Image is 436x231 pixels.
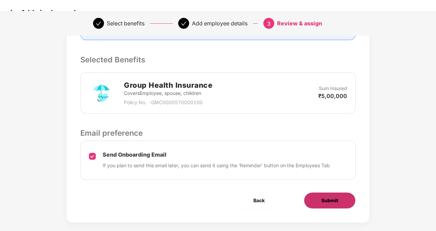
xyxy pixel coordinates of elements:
p: Email preference [80,127,356,139]
button: Back [236,192,282,209]
p: Covers Employee, spouse, children [124,89,213,97]
button: Submit [304,192,356,209]
span: Submit [321,197,338,204]
span: check [181,21,186,26]
p: If you plan to send this email later, you can send it using the ‘Reminder’ button on the Employee... [103,162,330,169]
p: Policy No. - GMC0000570000100 [124,99,213,106]
p: Send Onboarding Email [103,151,330,158]
img: svg+xml;base64,PHN2ZyB4bWxucz0iaHR0cDovL3d3dy53My5vcmcvMjAwMC9zdmciIHdpZHRoPSI3MiIgaGVpZ2h0PSI3Mi... [89,81,114,105]
img: svg+xml;base64,PHN2ZyB4bWxucz0iaHR0cDovL3d3dy53My5vcmcvMjAwMC9zdmciIHdpZHRoPSIzMCIgaGVpZ2h0PSIzMC... [7,7,17,17]
span: 3 [267,20,271,27]
span: check [96,21,101,26]
p: Sum Insured [319,85,347,92]
p: ₹5,00,000 [318,92,347,100]
div: Select benefits [107,18,145,29]
p: Selected Benefits [80,54,356,65]
span: Back [253,197,265,204]
div: Add employee details [192,18,248,29]
div: Review & assign [277,18,322,29]
h2: Group Health Insurance [124,80,213,91]
p: Add single employee [21,9,92,17]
